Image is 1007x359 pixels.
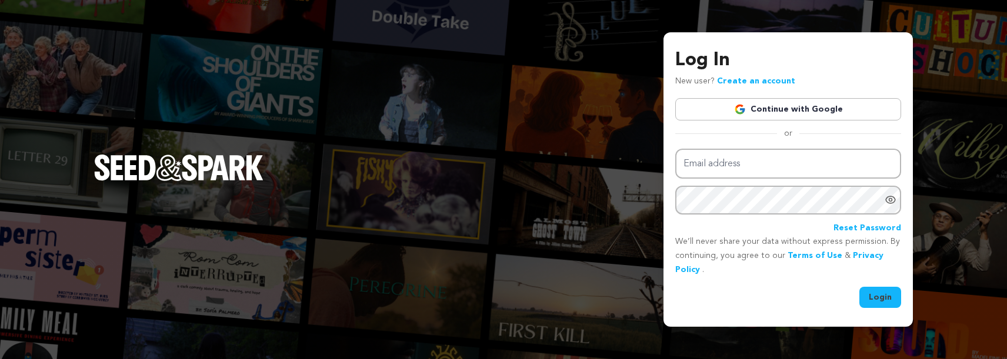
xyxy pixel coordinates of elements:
[94,155,264,180] img: Seed&Spark Logo
[885,194,896,206] a: Show password as plain text. Warning: this will display your password on the screen.
[833,222,901,236] a: Reset Password
[675,149,901,179] input: Email address
[675,235,901,277] p: We’ll never share your data without express permission. By continuing, you agree to our & .
[675,251,883,274] a: Privacy Policy
[859,287,901,308] button: Login
[734,103,746,115] img: Google logo
[717,77,795,85] a: Create an account
[788,251,842,260] a: Terms of Use
[94,155,264,204] a: Seed&Spark Homepage
[777,128,799,139] span: or
[675,46,901,75] h3: Log In
[675,75,795,89] p: New user?
[675,98,901,120] a: Continue with Google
